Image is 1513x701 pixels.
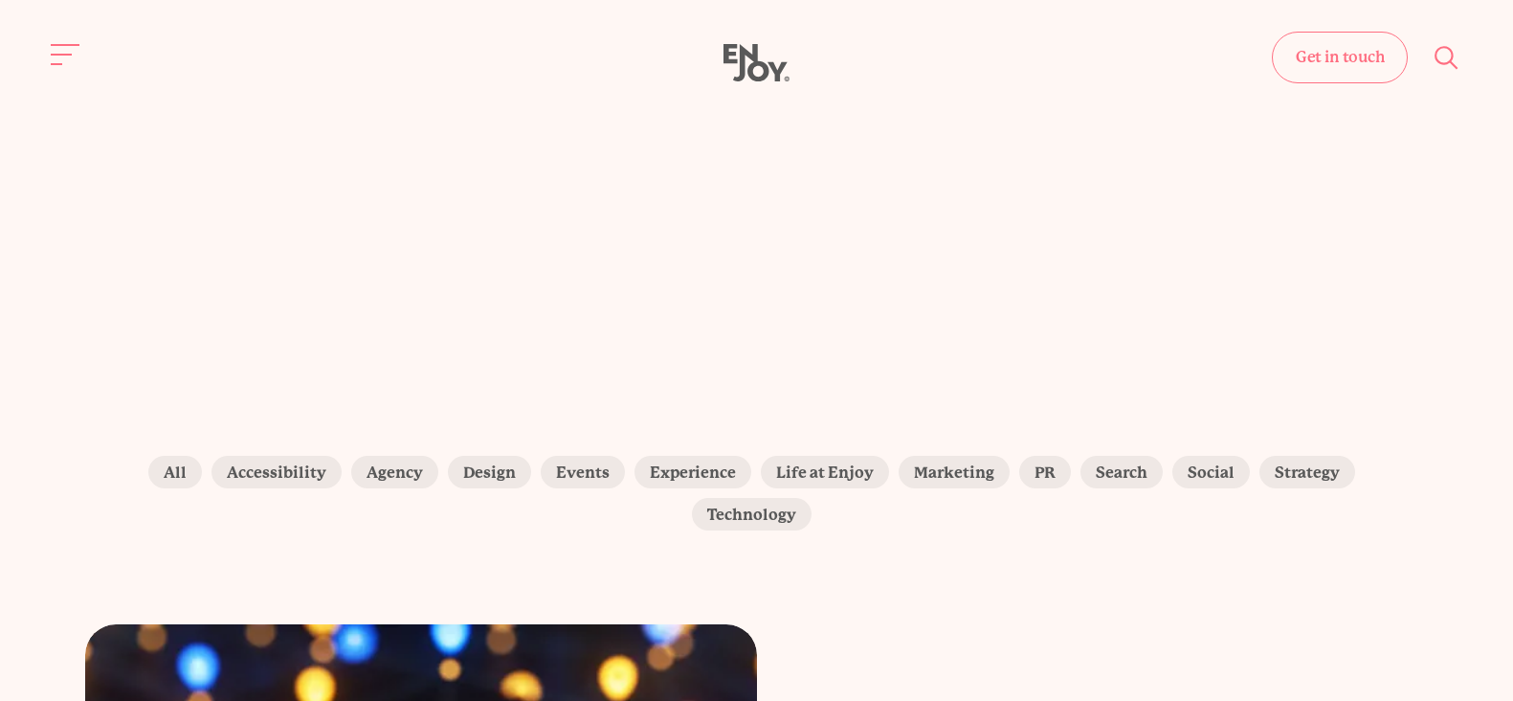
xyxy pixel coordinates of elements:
[1259,456,1355,488] label: Strategy
[148,456,202,488] label: All
[634,456,751,488] label: Experience
[541,456,625,488] label: Events
[1080,456,1163,488] label: Search
[1172,456,1250,488] label: Social
[1427,37,1467,78] button: Site search
[899,456,1010,488] label: Marketing
[46,34,86,75] button: Site navigation
[1272,32,1408,83] a: Get in touch
[1019,456,1071,488] label: PR
[448,456,531,488] label: Design
[692,498,812,531] label: Technology
[761,456,889,488] label: Life at Enjoy
[211,456,342,488] label: Accessibility
[351,456,438,488] label: Agency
